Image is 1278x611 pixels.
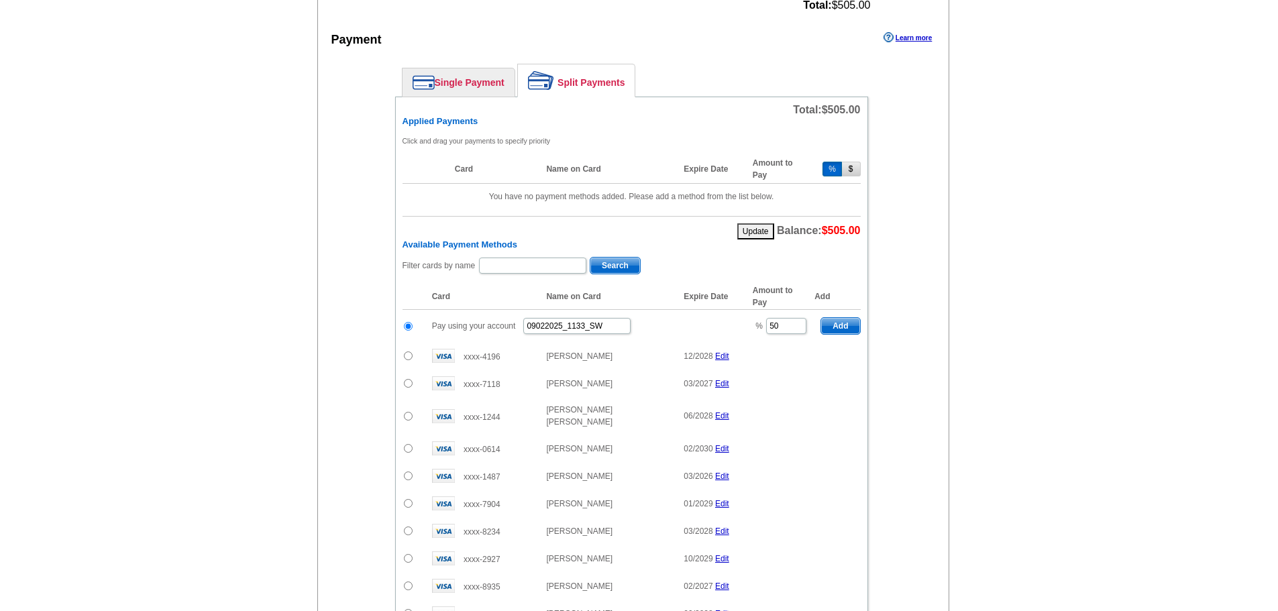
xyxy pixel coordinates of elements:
[777,225,861,236] span: Balance:
[546,581,613,591] span: [PERSON_NAME]
[403,116,861,127] h6: Applied Payments
[413,75,435,90] img: single-payment.png
[684,581,712,591] span: 02/2027
[464,472,500,482] span: xxxx-1487
[539,155,677,184] th: Name on Card
[822,162,842,176] button: %
[464,500,500,509] span: xxxx-7904
[432,349,455,363] img: visa.gif
[464,555,500,564] span: xxxx-2927
[684,499,712,508] span: 01/2029
[677,284,745,310] th: Expire Date
[590,258,640,274] span: Search
[715,581,729,591] a: Edit
[432,469,455,483] img: visa.gif
[684,379,712,388] span: 03/2027
[677,155,745,184] th: Expire Date
[403,260,476,272] label: Filter cards by name
[432,551,455,565] img: visa.gif
[755,321,763,331] span: %
[715,526,729,536] a: Edit
[715,379,729,388] a: Edit
[715,499,729,508] a: Edit
[546,379,613,388] span: [PERSON_NAME]
[842,162,861,176] button: $
[464,445,500,454] span: xxxx-0614
[403,239,861,250] h6: Available Payment Methods
[546,405,613,427] span: [PERSON_NAME] [PERSON_NAME]
[331,31,382,49] div: Payment
[715,351,729,361] a: Edit
[425,284,540,310] th: Card
[684,471,712,481] span: 03/2026
[715,444,729,453] a: Edit
[432,524,455,538] img: visa.gif
[684,526,712,536] span: 03/2028
[546,499,613,508] span: [PERSON_NAME]
[403,135,861,147] p: Click and drag your payments to specify priority
[884,32,932,43] a: Learn more
[746,284,814,310] th: Amount to Pay
[715,471,729,481] a: Edit
[546,526,613,536] span: [PERSON_NAME]
[737,223,774,239] button: Update
[590,257,641,274] button: Search
[715,411,729,421] a: Edit
[546,351,613,361] span: [PERSON_NAME]
[432,376,455,390] img: visa.gif
[684,554,712,563] span: 10/2029
[822,225,861,236] span: $505.00
[684,444,712,453] span: 02/2030
[684,351,712,361] span: 12/2028
[464,527,500,537] span: xxxx-8234
[814,284,860,310] th: Add
[403,68,515,97] a: Single Payment
[432,409,455,423] img: visa.gif
[684,411,712,421] span: 06/2028
[523,318,631,334] input: PO #:
[546,444,613,453] span: [PERSON_NAME]
[539,284,677,310] th: Name on Card
[715,554,729,563] a: Edit
[528,71,554,90] img: split-payment.png
[464,582,500,592] span: xxxx-8935
[432,441,455,455] img: visa.gif
[546,471,613,481] span: [PERSON_NAME]
[746,155,814,184] th: Amount to Pay
[464,352,500,362] span: xxxx-4196
[448,155,540,184] th: Card
[432,579,455,593] img: visa.gif
[1010,299,1278,611] iframe: LiveChat chat widget
[432,496,455,510] img: visa.gif
[822,104,861,115] span: $505.00
[403,183,861,209] td: You have no payment methods added. Please add a method from the list below.
[464,412,500,422] span: xxxx-1244
[793,104,860,115] span: Total:
[464,380,500,389] span: xxxx-7118
[518,64,635,97] a: Split Payments
[820,317,860,335] button: Add
[432,321,516,331] span: Pay using your account
[546,554,613,563] span: [PERSON_NAME]
[821,318,859,334] span: Add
